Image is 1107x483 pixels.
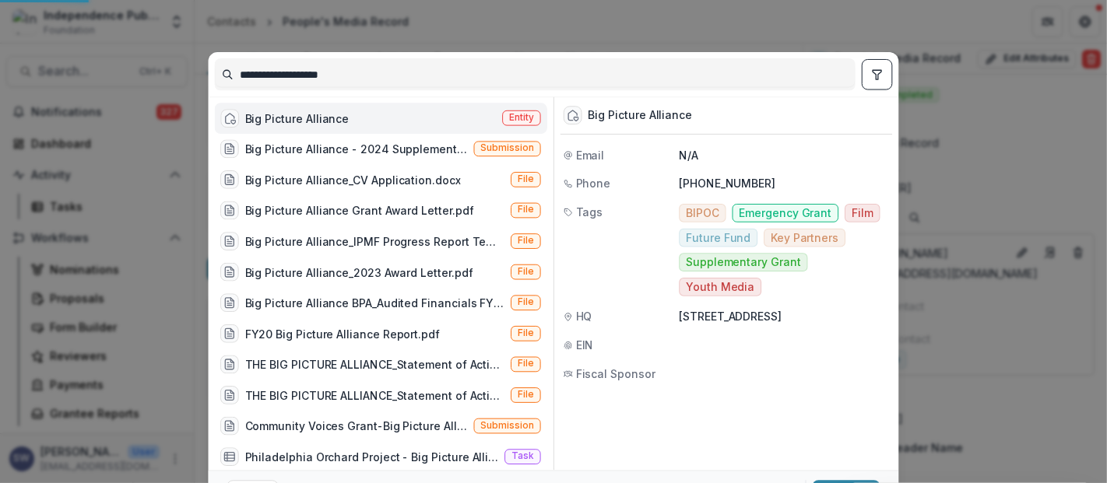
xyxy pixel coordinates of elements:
[589,109,693,122] div: Big Picture Alliance
[245,295,505,311] div: Big Picture Alliance BPA_Audited Financials FY2024_8.31.24_Final (2).pdf
[245,203,474,219] div: Big Picture Alliance Grant Award Letter.pdf
[518,359,534,369] span: File
[481,143,534,154] span: Submission
[686,281,754,294] span: Youth Media
[510,113,535,124] span: Entity
[245,264,473,281] div: Big Picture Alliance_2023 Award Letter.pdf
[245,387,505,404] div: THE BIG PICTURE ALLIANCE_Statement of Activity by Customer_IPMF FYE2023-2025 $200k.xlsx
[576,147,605,163] span: Email
[245,418,468,435] div: Community Voices Grant-Big Picture Alliance-06/15/2020-06/30/2021
[245,141,468,157] div: Big Picture Alliance - 2024 Supplemental Grant (Supplemental funding for general operations to su...
[686,256,800,269] span: Supplementary Grant
[679,147,889,163] p: N/A
[576,204,603,220] span: Tags
[245,110,350,127] div: Big Picture Alliance
[512,451,535,462] span: Task
[245,357,505,373] div: THE BIG PICTURE ALLIANCE_Statement of Activity by Customer_IPMF FYE2023-2025 $200k.pdf
[245,449,499,465] div: Philadelphia Orchard Project - Big Picture Alliance
[481,420,534,431] span: Submission
[852,207,873,220] span: Film
[518,174,534,185] span: File
[518,236,534,247] span: File
[679,309,889,325] p: [STREET_ADDRESS]
[576,337,594,353] span: EIN
[771,231,838,244] span: Key Partners
[862,59,893,90] button: toggle filters
[686,231,750,244] span: Future Fund
[679,175,889,191] p: [PHONE_NUMBER]
[245,233,505,250] div: Big Picture Alliance_IPMF Progress Report Template_2022.docx
[518,328,534,339] span: File
[245,172,461,188] div: Big Picture Alliance_CV Application.docx
[576,366,655,382] span: Fiscal Sponsor
[518,297,534,308] span: File
[245,326,440,342] div: FY20 Big Picture Alliance Report.pdf
[686,207,719,220] span: BIPOC
[518,205,534,215] span: File
[518,267,534,278] span: File
[576,175,611,191] span: Phone
[518,390,534,401] span: File
[576,309,592,325] span: HQ
[740,207,832,220] span: Emergency Grant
